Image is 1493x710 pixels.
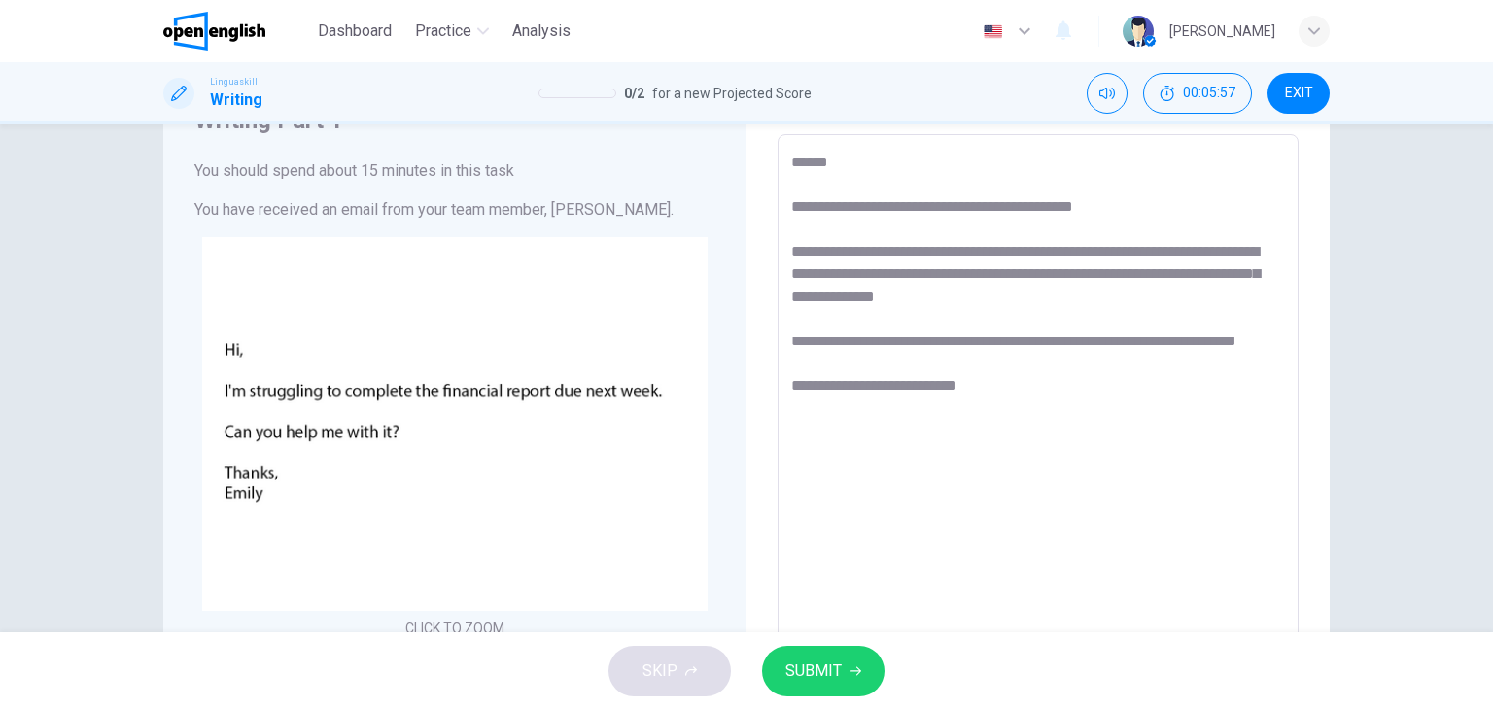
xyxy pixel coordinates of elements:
span: 0 / 2 [624,82,644,105]
button: Analysis [504,14,578,49]
div: Mute [1087,73,1128,114]
a: OpenEnglish logo [163,12,310,51]
button: SUBMIT [762,646,885,696]
span: Analysis [512,19,571,43]
button: EXIT [1267,73,1330,114]
img: en [981,24,1005,39]
h6: You should spend about 15 minutes in this task [194,160,714,183]
button: Practice [407,14,497,49]
span: EXIT [1285,86,1313,101]
div: [PERSON_NAME] [1169,19,1275,43]
span: Dashboard [318,19,392,43]
h1: Writing [210,89,262,112]
span: Linguaskill [210,75,258,89]
span: SUBMIT [785,657,842,685]
img: OpenEnglish logo [163,12,265,51]
div: Hide [1143,73,1252,114]
span: Practice [415,19,471,43]
span: for a new Projected Score [652,82,812,105]
button: 00:05:57 [1143,73,1252,114]
span: 00:05:57 [1183,86,1235,101]
button: Dashboard [310,14,399,49]
img: Profile picture [1123,16,1154,47]
h6: You have received an email from your team member, [PERSON_NAME]. [194,198,714,222]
